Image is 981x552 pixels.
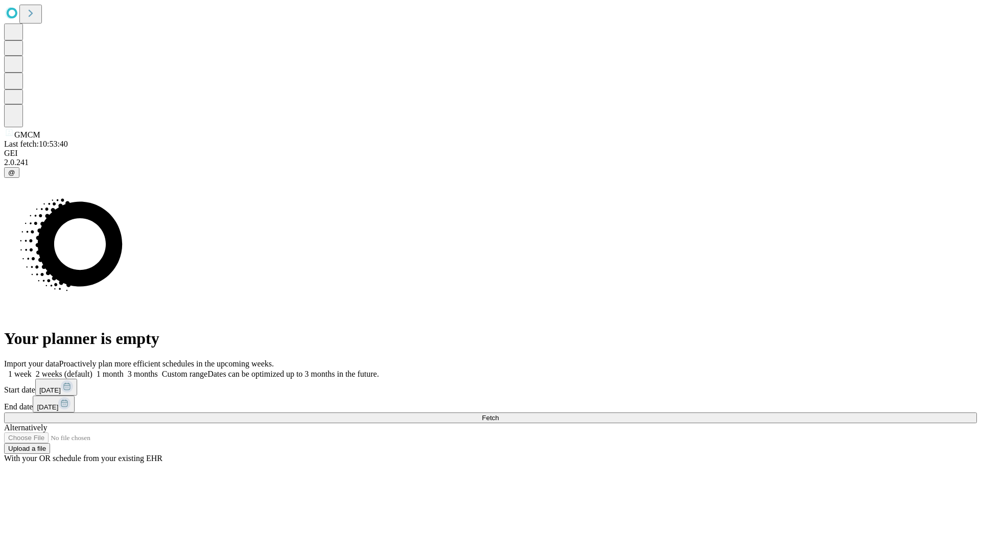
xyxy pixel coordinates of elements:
[4,396,977,412] div: End date
[4,443,50,454] button: Upload a file
[162,370,207,378] span: Custom range
[4,454,162,463] span: With your OR schedule from your existing EHR
[207,370,379,378] span: Dates can be optimized up to 3 months in the future.
[128,370,158,378] span: 3 months
[4,329,977,348] h1: Your planner is empty
[14,130,40,139] span: GMCM
[4,158,977,167] div: 2.0.241
[4,140,68,148] span: Last fetch: 10:53:40
[4,379,977,396] div: Start date
[4,167,19,178] button: @
[8,169,15,176] span: @
[4,412,977,423] button: Fetch
[4,359,59,368] span: Import your data
[36,370,92,378] span: 2 weeks (default)
[4,149,977,158] div: GEI
[4,423,47,432] span: Alternatively
[35,379,77,396] button: [DATE]
[59,359,274,368] span: Proactively plan more efficient schedules in the upcoming weeks.
[33,396,75,412] button: [DATE]
[97,370,124,378] span: 1 month
[8,370,32,378] span: 1 week
[482,414,499,422] span: Fetch
[39,386,61,394] span: [DATE]
[37,403,58,411] span: [DATE]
